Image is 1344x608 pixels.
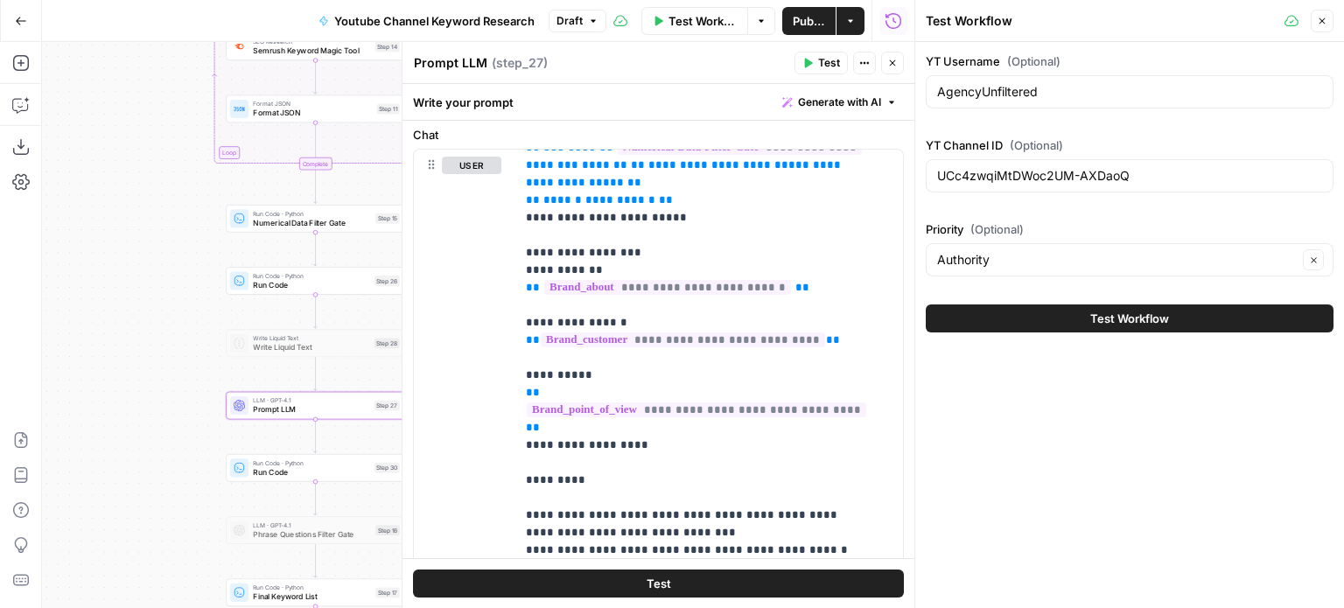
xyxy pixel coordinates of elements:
div: Run Code · PythonFinal Keyword ListStep 17 [226,578,405,606]
div: Format JSONFormat JSONStep 11 [226,95,405,123]
span: Draft [556,13,583,29]
span: Run Code · Python [253,209,371,219]
div: LLM · GPT-4.1Phrase Questions Filter GateStep 16 [226,516,405,544]
div: Step 11 [376,104,399,115]
span: Generate with AI [798,94,881,110]
label: Priority [926,220,1333,238]
div: LLM · GPT-4.1Prompt LLMStep 27 [226,392,405,420]
input: Authority [937,251,1298,269]
button: Test [794,52,848,74]
button: Test Workflow [926,304,1333,332]
span: LLM · GPT-4.1 [253,521,371,530]
button: Youtube Channel Keyword Research [308,7,545,35]
span: Test [647,575,671,592]
button: Test [413,570,904,598]
span: Run Code · Python [253,271,369,281]
button: user [442,157,501,174]
button: Generate with AI [775,91,904,114]
span: Write Liquid Text [253,341,369,353]
span: (Optional) [1010,136,1063,154]
div: SEO ResearchSemrush Keyword Magic ToolStep 14 [226,32,405,60]
div: Step 15 [375,213,400,224]
div: Step 17 [375,587,400,598]
div: Step 26 [374,276,400,286]
span: Run Code [253,466,369,478]
img: 8a3tdog8tf0qdwwcclgyu02y995m [234,41,245,52]
textarea: Prompt LLM [414,54,487,72]
button: Draft [549,10,606,32]
span: SEO Research [253,37,370,46]
span: Final Keyword List [253,591,371,602]
span: Format JSON [253,99,372,108]
g: Edge from step_30 to step_16 [314,481,318,515]
div: Step 16 [375,525,400,535]
button: Publish [782,7,836,35]
g: Edge from step_15 to step_26 [314,232,318,266]
label: YT Channel ID [926,136,1333,154]
span: Prompt LLM [253,404,369,416]
span: ( step_27 ) [492,54,548,72]
span: Test [818,55,840,71]
span: Run Code [253,279,369,290]
div: Step 30 [374,463,400,473]
span: Semrush Keyword Magic Tool [253,45,370,56]
span: Phrase Questions Filter Gate [253,528,371,540]
span: Publish [793,12,825,30]
span: LLM · GPT-4.1 [253,395,369,405]
span: Format JSON [253,107,372,118]
span: (Optional) [970,220,1024,238]
div: Run Code · PythonNumerical Data Filter GateStep 15 [226,205,405,233]
g: Edge from step_8-iteration-end to step_15 [314,170,318,204]
div: Write Liquid TextWrite Liquid TextStep 28 [226,329,405,357]
div: Step 14 [374,41,399,52]
g: Edge from step_26 to step_28 [314,295,318,329]
span: Test Workflow [1090,310,1169,327]
div: Step 28 [374,338,400,348]
div: Write your prompt [402,84,914,120]
span: (Optional) [1007,52,1060,70]
span: Write Liquid Text [253,333,369,343]
g: Edge from step_14 to step_11 [314,60,318,94]
div: Run Code · PythonRun CodeStep 26 [226,267,405,295]
div: Complete [226,157,405,171]
div: Step 27 [374,401,400,411]
label: Chat [413,126,904,143]
div: Complete [299,157,332,171]
span: Youtube Channel Keyword Research [334,12,535,30]
g: Edge from step_16 to step_17 [314,544,318,578]
span: Run Code · Python [253,583,371,592]
button: Test Workflow [641,7,747,35]
label: YT Username [926,52,1333,70]
span: Run Code · Python [253,458,369,468]
g: Edge from step_28 to step_27 [314,357,318,391]
span: Numerical Data Filter Gate [253,217,371,228]
div: Run Code · PythonRun CodeStep 30 [226,454,405,482]
span: Test Workflow [668,12,737,30]
g: Edge from step_27 to step_30 [314,419,318,453]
